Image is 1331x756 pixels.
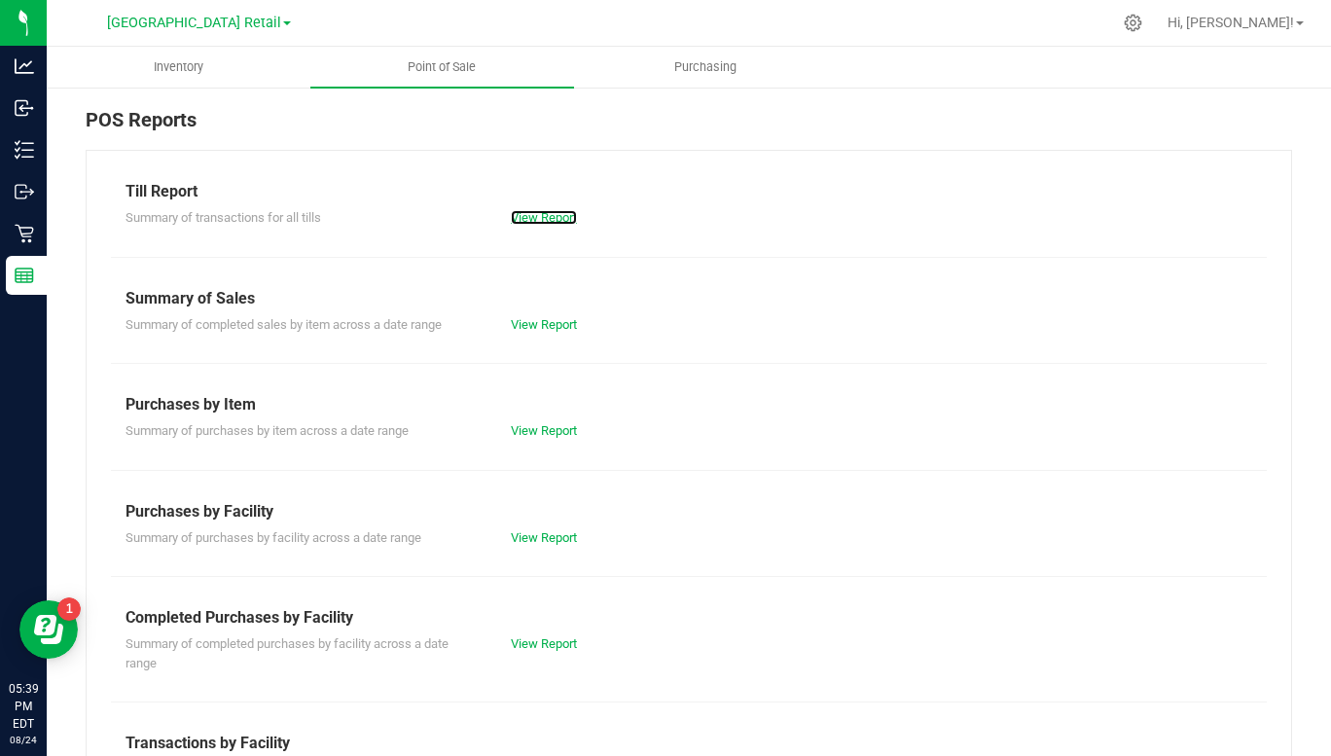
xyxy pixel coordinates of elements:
span: Inventory [127,58,230,76]
inline-svg: Inbound [15,98,34,118]
inline-svg: Outbound [15,182,34,201]
div: Summary of Sales [126,287,1252,310]
inline-svg: Inventory [15,140,34,160]
a: View Report [511,210,577,225]
span: Summary of completed purchases by facility across a date range [126,636,449,670]
inline-svg: Reports [15,266,34,285]
a: View Report [511,317,577,332]
a: View Report [511,530,577,545]
a: View Report [511,423,577,438]
div: Purchases by Facility [126,500,1252,523]
div: Completed Purchases by Facility [126,606,1252,630]
inline-svg: Retail [15,224,34,243]
span: Hi, [PERSON_NAME]! [1168,15,1294,30]
a: Point of Sale [310,47,574,88]
span: Summary of transactions for all tills [126,210,321,225]
p: 05:39 PM EDT [9,680,38,733]
span: Summary of purchases by facility across a date range [126,530,421,545]
a: View Report [511,636,577,651]
span: Summary of completed sales by item across a date range [126,317,442,332]
p: 08/24 [9,733,38,747]
iframe: Resource center [19,600,78,659]
div: Manage settings [1121,14,1145,32]
inline-svg: Analytics [15,56,34,76]
span: Purchasing [648,58,763,76]
div: Till Report [126,180,1252,203]
span: Point of Sale [381,58,502,76]
div: Purchases by Item [126,393,1252,416]
iframe: Resource center unread badge [57,597,81,621]
div: POS Reports [86,105,1292,150]
div: Transactions by Facility [126,732,1252,755]
span: Summary of purchases by item across a date range [126,423,409,438]
a: Purchasing [574,47,838,88]
a: Inventory [47,47,310,88]
span: [GEOGRAPHIC_DATA] Retail [107,15,281,31]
